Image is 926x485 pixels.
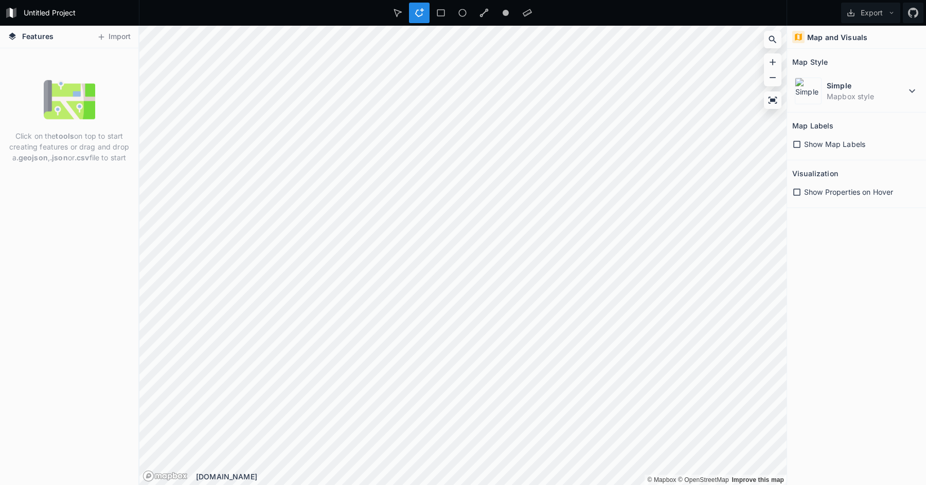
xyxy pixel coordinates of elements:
dd: Mapbox style [827,91,906,102]
h4: Map and Visuals [807,32,867,43]
strong: .geojson [16,153,48,162]
strong: .csv [75,153,90,162]
img: empty [44,74,95,125]
strong: tools [56,132,74,140]
h2: Visualization [792,165,838,181]
p: Click on the on top to start creating features or drag and drop a , or file to start [8,130,131,163]
button: Export [841,3,900,23]
h2: Map Style [792,54,828,70]
span: Show Properties on Hover [804,186,893,197]
button: Import [92,29,136,45]
dt: Simple [827,80,906,91]
span: Features [22,31,54,42]
a: Mapbox [647,476,676,483]
strong: .json [50,153,68,162]
a: OpenStreetMap [678,476,729,483]
div: [DOMAIN_NAME] [196,471,787,482]
a: Map feedback [732,476,784,483]
a: Mapbox logo [143,470,188,482]
span: Show Map Labels [804,139,865,150]
h2: Map Labels [792,118,833,134]
img: Simple [795,78,822,104]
